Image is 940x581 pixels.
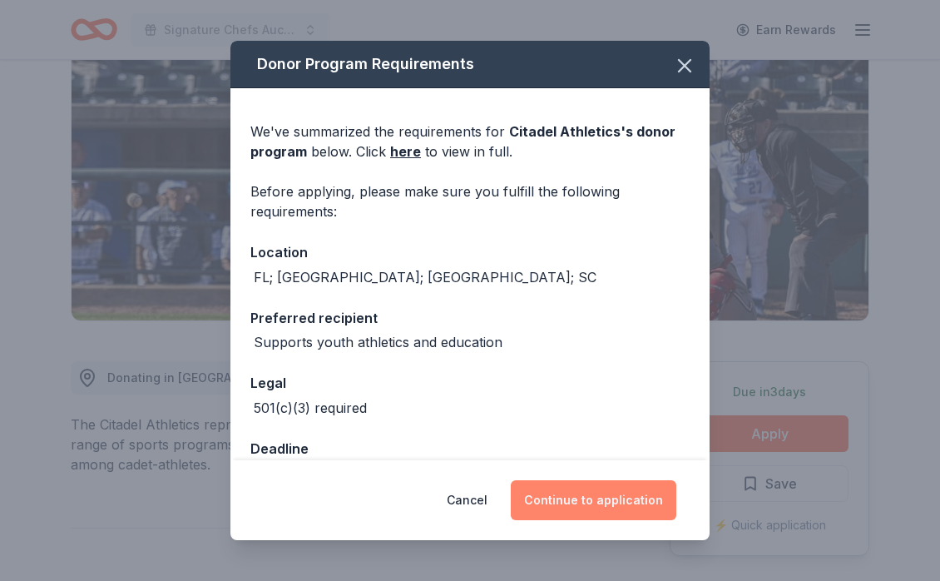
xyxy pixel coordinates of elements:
div: Before applying, please make sure you fulfill the following requirements: [250,181,690,221]
div: 501(c)(3) required [254,398,367,418]
button: Continue to application [511,480,676,520]
div: FL; [GEOGRAPHIC_DATA]; [GEOGRAPHIC_DATA]; SC [254,267,596,287]
button: Cancel [447,480,487,520]
div: We've summarized the requirements for below. Click to view in full. [250,122,690,161]
div: Deadline [250,438,690,459]
div: Preferred recipient [250,307,690,329]
div: Donor Program Requirements [230,41,710,88]
div: Legal [250,372,690,394]
div: Supports youth athletics and education [254,332,502,352]
div: Location [250,241,690,263]
a: here [390,142,421,161]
